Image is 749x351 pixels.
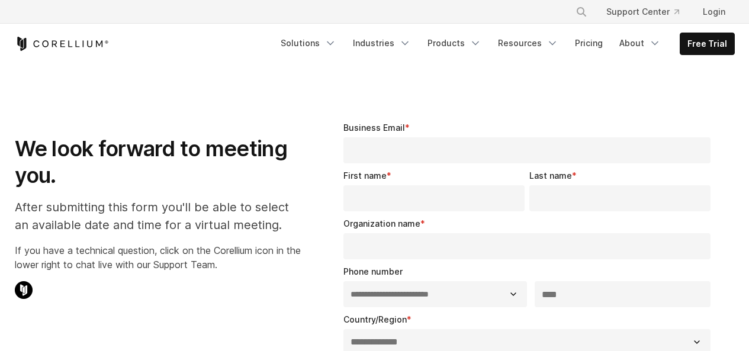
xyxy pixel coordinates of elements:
[491,33,565,54] a: Resources
[15,136,301,189] h1: We look forward to meeting you.
[561,1,735,22] div: Navigation Menu
[420,33,488,54] a: Products
[680,33,734,54] a: Free Trial
[343,314,407,324] span: Country/Region
[274,33,343,54] a: Solutions
[529,170,572,181] span: Last name
[343,123,405,133] span: Business Email
[15,198,301,234] p: After submitting this form you'll be able to select an available date and time for a virtual meet...
[343,218,420,228] span: Organization name
[15,243,301,272] p: If you have a technical question, click on the Corellium icon in the lower right to chat live wit...
[343,170,387,181] span: First name
[571,1,592,22] button: Search
[15,281,33,299] img: Corellium Chat Icon
[597,1,689,22] a: Support Center
[343,266,403,276] span: Phone number
[15,37,109,51] a: Corellium Home
[346,33,418,54] a: Industries
[693,1,735,22] a: Login
[568,33,610,54] a: Pricing
[274,33,735,55] div: Navigation Menu
[612,33,668,54] a: About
